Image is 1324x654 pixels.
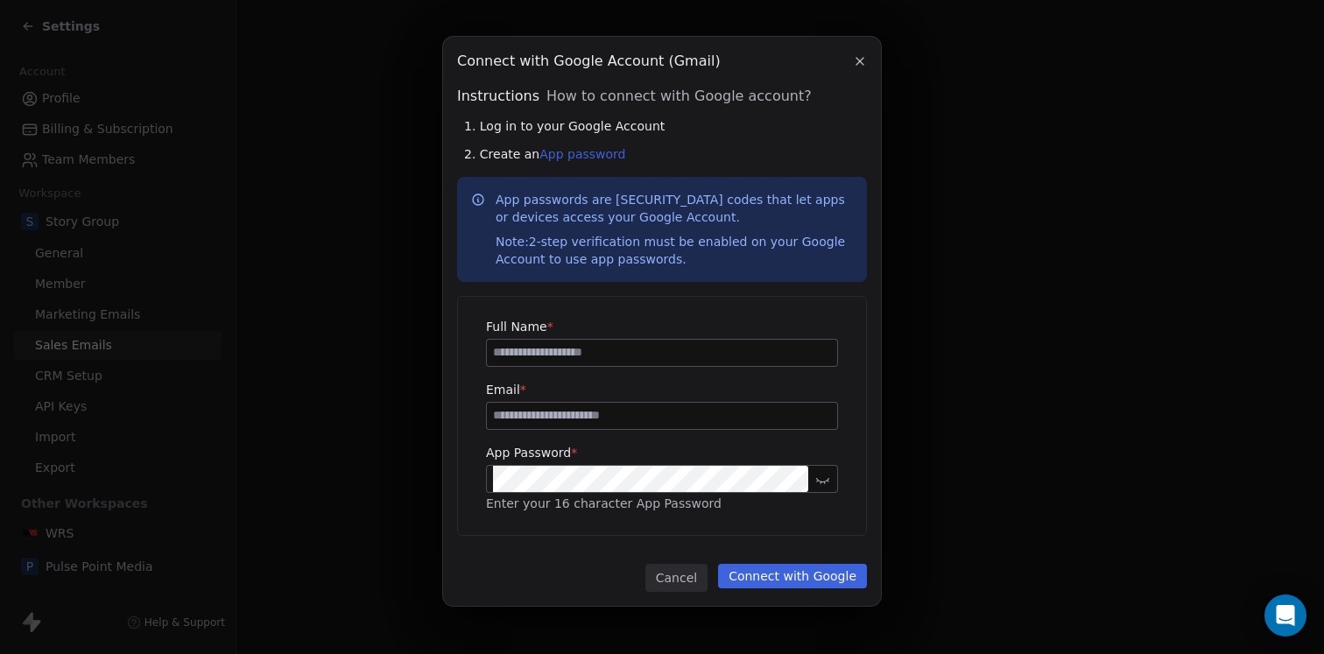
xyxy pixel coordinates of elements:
[464,117,665,135] span: 1. Log in to your Google Account
[546,86,812,107] span: How to connect with Google account?
[457,86,539,107] span: Instructions
[718,564,867,588] button: Connect with Google
[457,51,721,72] span: Connect with Google Account (Gmail)
[464,145,626,163] span: 2. Create an
[645,564,708,592] button: Cancel
[486,381,838,398] label: Email
[486,496,722,510] span: Enter your 16 character App Password
[496,191,853,268] p: App passwords are [SECURITY_DATA] codes that let apps or devices access your Google Account.
[539,147,625,161] a: App password
[486,444,838,461] label: App Password
[496,233,853,268] div: 2-step verification must be enabled on your Google Account to use app passwords.
[496,235,529,249] span: Note:
[486,318,838,335] label: Full Name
